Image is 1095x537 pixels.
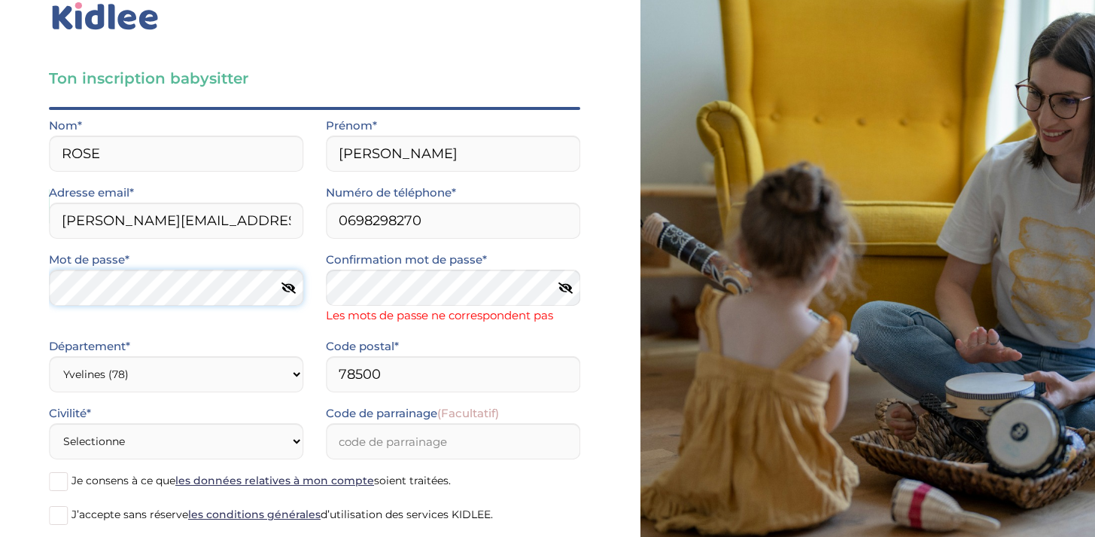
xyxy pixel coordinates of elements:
a: les données relatives à mon compte [175,474,374,487]
input: Email [49,203,303,239]
label: Adresse email* [49,183,134,203]
input: Numero de telephone [326,203,580,239]
span: Les mots de passe ne correspondent pas [326,306,580,325]
input: Code postal [326,356,580,392]
label: Code de parrainage [326,404,499,423]
h3: Ton inscription babysitter [49,68,580,89]
label: Mot de passe* [49,250,129,270]
label: Département* [49,337,130,356]
a: les conditions générales [188,508,321,521]
span: Je consens à ce que soient traitées. [71,474,451,487]
label: Prénom* [326,116,377,136]
label: Civilité* [49,404,91,423]
label: Confirmation mot de passe* [326,250,487,270]
input: Prénom [326,136,580,172]
span: J’accepte sans réserve d’utilisation des services KIDLEE. [71,508,493,521]
label: Numéro de téléphone* [326,183,456,203]
input: Nom [49,136,303,172]
input: code de parrainage [326,423,580,459]
label: Code postal* [326,337,399,356]
span: (Facultatif) [437,406,499,420]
